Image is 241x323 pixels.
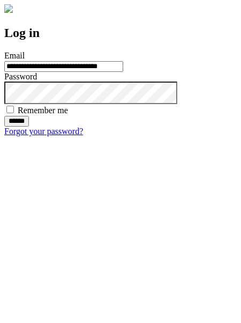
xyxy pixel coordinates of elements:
[4,4,13,13] img: logo-4e3dc11c47720685a147b03b5a06dd966a58ff35d612b21f08c02c0306f2b779.png
[4,26,237,40] h2: Log in
[4,72,37,81] label: Password
[4,51,25,60] label: Email
[4,127,83,136] a: Forgot your password?
[18,106,68,115] label: Remember me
